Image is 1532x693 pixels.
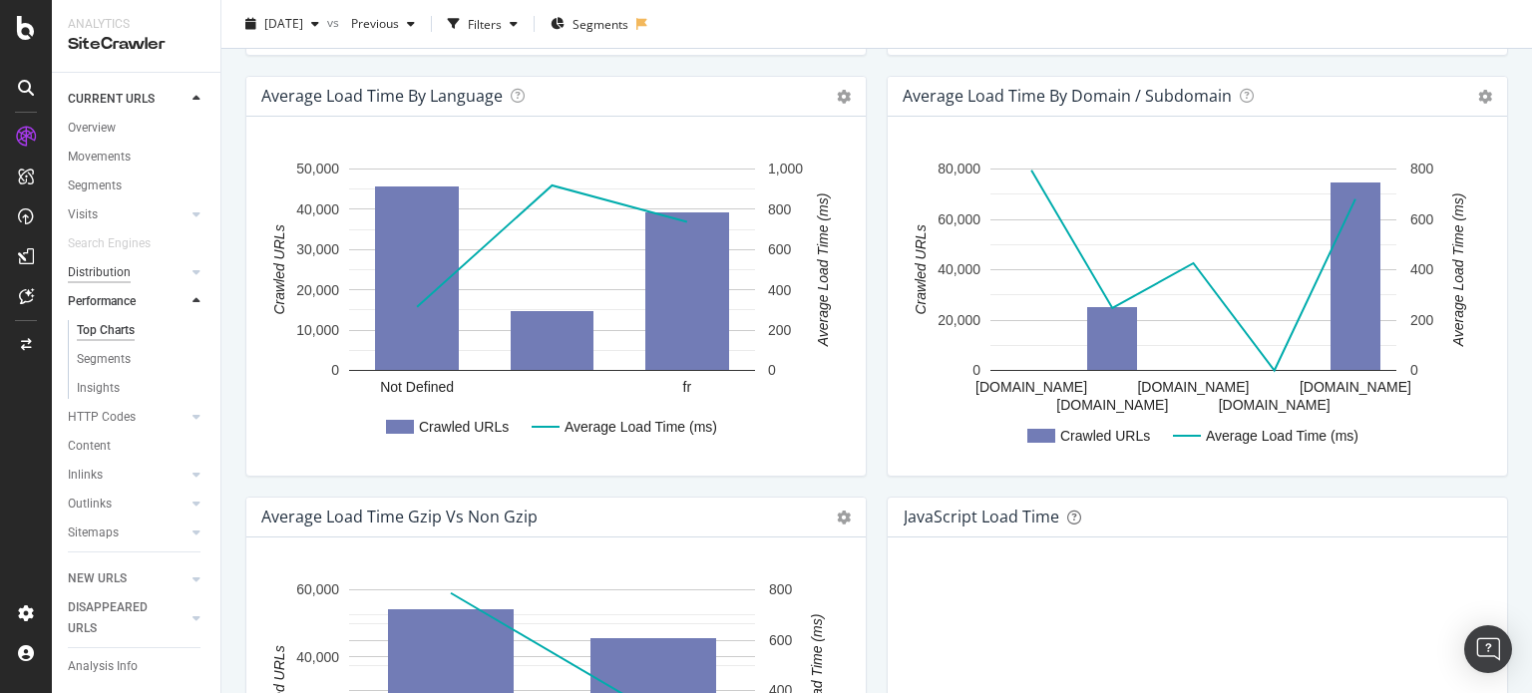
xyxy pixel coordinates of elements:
[837,511,851,524] i: Options
[769,632,793,648] text: 600
[68,262,131,283] div: Distribution
[972,362,980,378] text: 0
[573,15,628,32] span: Segments
[68,204,187,225] a: Visits
[1410,161,1434,176] text: 800
[77,349,206,370] a: Segments
[77,378,206,399] a: Insights
[68,233,151,254] div: Search Engines
[68,291,187,312] a: Performance
[327,13,343,30] span: vs
[768,362,776,378] text: 0
[68,204,98,225] div: Visits
[264,15,303,32] span: 2025 Sep. 8th
[68,233,171,254] a: Search Engines
[68,560,130,581] div: Url Explorer
[1219,397,1331,413] text: [DOMAIN_NAME]
[419,419,509,435] text: Crawled URLs
[77,320,135,341] div: Top Charts
[938,161,980,176] text: 80,000
[1300,379,1411,395] text: [DOMAIN_NAME]
[68,597,169,639] div: DISAPPEARED URLS
[543,8,636,40] button: Segments
[440,8,526,40] button: Filters
[77,378,120,399] div: Insights
[768,322,792,338] text: 200
[261,504,538,530] h4: Average Load Time Gzip vs Non Gzip
[1410,261,1434,277] text: 400
[68,522,187,543] a: Sitemaps
[380,379,454,395] text: Not Defined
[296,161,339,176] text: 50,000
[769,581,793,597] text: 800
[1060,428,1150,444] text: Crawled URLs
[1137,379,1249,395] text: [DOMAIN_NAME]
[68,568,187,589] a: NEW URLS
[271,224,287,314] text: Crawled URLs
[1206,428,1358,444] text: Average Load Time (ms)
[331,362,339,378] text: 0
[68,522,119,543] div: Sitemaps
[68,597,187,639] a: DISAPPEARED URLS
[68,118,206,139] a: Overview
[68,262,187,283] a: Distribution
[938,211,980,227] text: 60,000
[68,89,155,110] div: CURRENT URLS
[68,175,206,196] a: Segments
[68,560,206,581] a: Url Explorer
[262,149,843,460] svg: A chart.
[904,507,1059,526] div: JavaScript Load Time
[683,379,692,395] text: fr
[68,568,127,589] div: NEW URLS
[903,83,1232,110] h4: Average Load Time by Domain / Subdomain
[68,291,136,312] div: Performance
[68,147,206,168] a: Movements
[1464,625,1512,673] div: Open Intercom Messenger
[815,193,831,348] text: Average Load Time (ms)
[68,89,187,110] a: CURRENT URLS
[768,282,792,298] text: 400
[296,581,339,597] text: 60,000
[68,494,187,515] a: Outlinks
[768,201,792,217] text: 800
[68,407,187,428] a: HTTP Codes
[904,149,1484,460] svg: A chart.
[77,349,131,370] div: Segments
[1410,312,1434,328] text: 200
[68,465,103,486] div: Inlinks
[68,118,116,139] div: Overview
[913,224,929,314] text: Crawled URLs
[296,649,339,665] text: 40,000
[975,379,1087,395] text: [DOMAIN_NAME]
[68,147,131,168] div: Movements
[343,15,399,32] span: Previous
[296,201,339,217] text: 40,000
[1450,193,1466,348] text: Average Load Time (ms)
[1478,90,1492,104] i: Options
[77,320,206,341] a: Top Charts
[468,15,502,32] div: Filters
[938,261,980,277] text: 40,000
[938,312,980,328] text: 20,000
[68,16,204,33] div: Analytics
[296,241,339,257] text: 30,000
[768,241,792,257] text: 600
[68,33,204,56] div: SiteCrawler
[343,8,423,40] button: Previous
[837,90,851,104] i: Options
[237,8,327,40] button: [DATE]
[296,282,339,298] text: 20,000
[68,436,111,457] div: Content
[565,419,717,435] text: Average Load Time (ms)
[68,494,112,515] div: Outlinks
[261,83,503,110] h4: Average Load Time by Language
[1410,362,1418,378] text: 0
[68,407,136,428] div: HTTP Codes
[1056,397,1168,413] text: [DOMAIN_NAME]
[68,175,122,196] div: Segments
[68,656,138,677] div: Analysis Info
[296,322,339,338] text: 10,000
[1410,211,1434,227] text: 600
